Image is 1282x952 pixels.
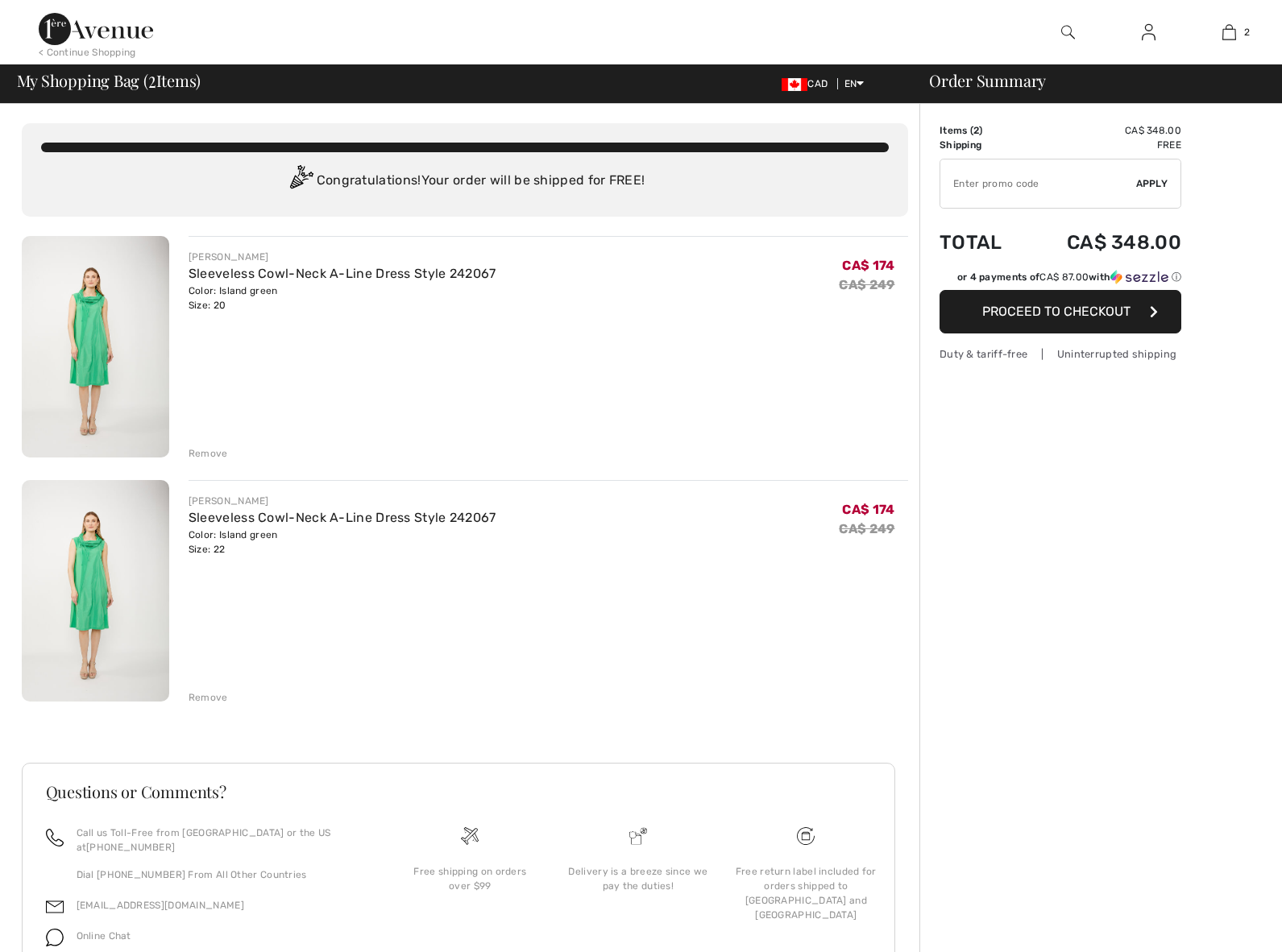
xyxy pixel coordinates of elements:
[189,690,228,705] div: Remove
[189,446,228,461] div: Remove
[839,277,894,292] s: CA$ 249
[910,72,1272,89] div: Order Summary
[148,68,156,89] span: 2
[284,165,317,197] img: Congratulation2.svg
[1244,25,1250,39] span: 2
[973,125,979,136] span: 2
[46,898,64,916] img: email
[940,159,1136,208] input: Promo code
[189,528,496,557] div: Color: Island green Size: 22
[399,864,541,893] div: Free shipping on orders over $99
[22,236,169,457] img: Sleeveless Cowl-Neck A-Line Dress Style 242067
[1025,123,1181,138] td: CA$ 348.00
[77,930,131,942] span: Online Chat
[189,494,496,508] div: [PERSON_NAME]
[782,78,807,91] img: Canadian Dollar
[1039,271,1089,283] span: CA$ 87.00
[1110,270,1168,284] img: Sezzle
[940,138,1025,152] td: Shipping
[1061,23,1075,42] img: search the website
[1129,23,1168,43] a: Sign In
[957,270,1181,284] div: or 4 payments of with
[844,78,865,89] span: EN
[839,521,894,536] s: CA$ 249
[461,827,479,845] img: Free shipping on orders over $99
[1025,138,1181,152] td: Free
[940,270,1181,290] div: or 4 payments ofCA$ 87.00withSezzle Click to learn more about Sezzle
[1025,215,1181,270] td: CA$ 348.00
[1136,176,1168,191] span: Apply
[46,829,64,846] img: call
[735,864,877,922] div: Free return label included for orders shipped to [GEOGRAPHIC_DATA] and [GEOGRAPHIC_DATA]
[189,266,496,281] a: Sleeveless Cowl-Neck A-Line Dress Style 242067
[1222,23,1236,42] img: My Bag
[842,502,894,517] span: CA$ 174
[22,480,169,702] img: Sleeveless Cowl-Neck A-Line Dress Style 242067
[46,784,871,800] h3: Questions or Comments?
[189,510,496,525] a: Sleeveless Cowl-Neck A-Line Dress Style 242067
[39,13,153,45] img: 1ère Avenue
[629,827,647,845] img: Delivery is a breeze since we pay the duties!
[940,290,1181,333] button: Proceed to Checkout
[86,842,175,853] a: [PHONE_NUMBER]
[982,304,1131,319] span: Proceed to Checkout
[1189,23,1268,42] a: 2
[39,45,136,60] div: < Continue Shopping
[567,864,709,893] div: Delivery is a breeze since we pay the duties!
[189,250,496,264] div: [PERSON_NAME]
[1142,23,1155,42] img: My Info
[77,826,367,855] p: Call us Toll-Free from [GEOGRAPHIC_DATA] or the US at
[782,78,834,89] span: CAD
[842,258,894,273] span: CA$ 174
[17,72,201,89] span: My Shopping Bag ( Items)
[77,900,244,911] a: [EMAIL_ADDRESS][DOMAIN_NAME]
[189,284,496,313] div: Color: Island green Size: 20
[77,867,367,882] p: Dial [PHONE_NUMBER] From All Other Countries
[940,123,1025,138] td: Items ( )
[797,827,815,845] img: Free shipping on orders over $99
[940,346,1181,362] div: Duty & tariff-free | Uninterrupted shipping
[940,215,1025,270] td: Total
[41,165,889,197] div: Congratulations! Your order will be shipped for FREE!
[46,929,64,946] img: chat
